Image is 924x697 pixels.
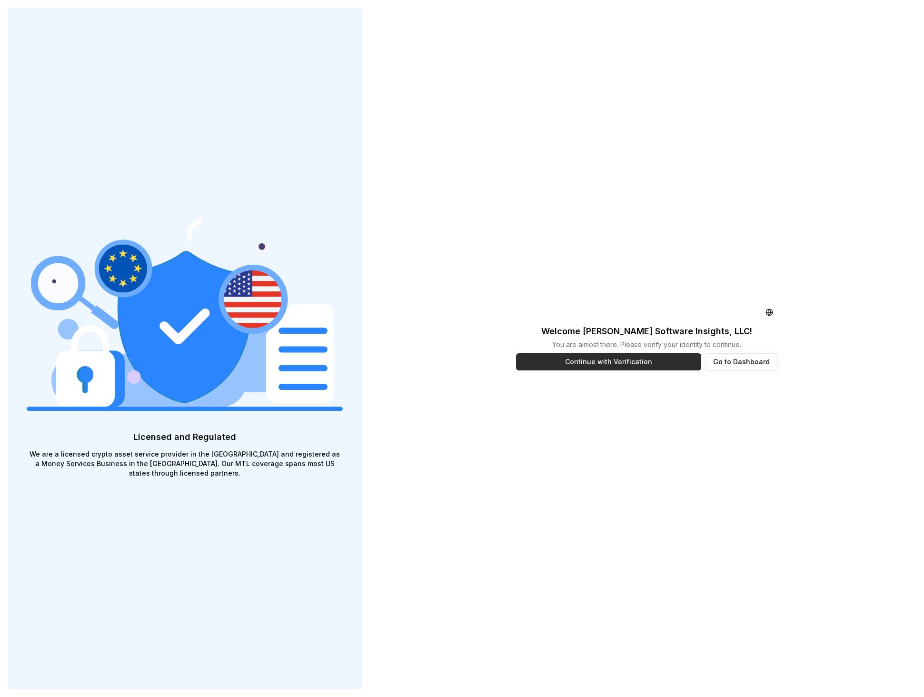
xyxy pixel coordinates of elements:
[541,325,752,338] p: Welcome [PERSON_NAME] Software Insights, LLC !
[27,430,343,444] p: Licensed and Regulated
[705,353,778,370] button: Go to Dashboard
[516,353,701,370] button: Continue with Verification
[27,449,343,478] p: We are a licensed crypto asset service provider in the [GEOGRAPHIC_DATA] and registered as a Mone...
[552,340,741,349] p: You are almost there. Please verify your identity to continue.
